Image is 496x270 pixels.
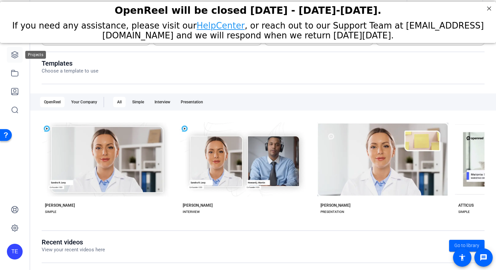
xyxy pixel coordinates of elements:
h1: Templates [42,59,98,67]
div: SIMPLE [458,209,470,215]
div: [PERSON_NAME] [183,203,213,208]
mat-icon: message [480,254,487,261]
p: Choose a template to use [42,67,98,75]
div: INTERVIEW [183,209,200,215]
a: HelpCenter [196,19,245,29]
p: View your recent videos here [42,246,105,254]
a: Go to library [449,240,485,252]
div: OpenReel will be closed [DATE] - [DATE]-[DATE]. [8,3,488,14]
div: ATTICUS [458,203,474,208]
div: Simple [128,97,148,107]
div: [PERSON_NAME] [45,203,75,208]
div: TE [7,244,23,260]
div: OpenReel [40,97,65,107]
div: PRESENTATION [320,209,344,215]
div: Presentation [177,97,207,107]
div: Projects [25,51,46,59]
div: Your Company [67,97,101,107]
div: SIMPLE [45,209,56,215]
mat-icon: accessibility [458,254,466,261]
span: Go to library [454,242,479,249]
div: Interview [151,97,174,107]
span: If you need any assistance, please visit our , or reach out to our Support Team at [EMAIL_ADDRESS... [12,19,484,39]
div: [PERSON_NAME] [320,203,350,208]
h1: Recent videos [42,238,105,246]
div: All [113,97,126,107]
